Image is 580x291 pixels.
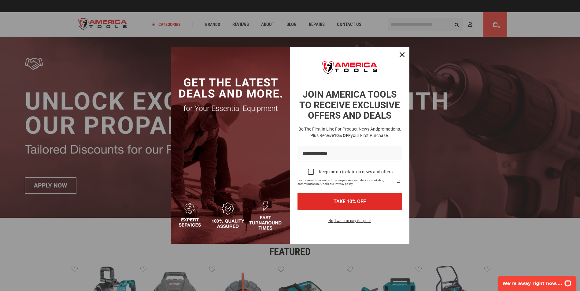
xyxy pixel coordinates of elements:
svg: link icon [395,178,402,185]
span: promotions. Plus receive your first purchase. [310,127,401,138]
button: No, I want to pay full price [323,217,376,228]
button: Close [395,47,409,62]
iframe: LiveChat chat widget [494,272,580,291]
svg: close icon [400,52,405,57]
span: For more information on how we process your data for marketing communication. Check our Privacy p... [297,178,395,186]
button: TAKE 10% OFF [297,193,402,210]
strong: 10% OFF [334,133,351,138]
strong: JOIN AMERICA TOOLS TO RECEIVE EXCLUSIVE OFFERS AND DEALS [299,89,400,121]
h3: Be the first in line for product news and [296,126,403,139]
div: Keep me up to date on news and offers [319,169,393,174]
input: Email field [297,146,402,162]
a: Read our Privacy Policy [395,178,402,185]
